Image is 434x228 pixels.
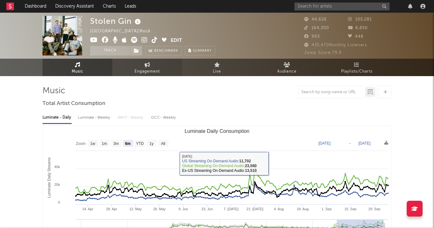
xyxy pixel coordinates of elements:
[47,157,51,198] text: Luminate Daily Streams
[322,59,391,76] a: Playlists/Charts
[193,49,212,53] span: Summary
[72,68,83,75] span: Music
[252,59,322,76] a: Audience
[149,141,154,146] text: 1y
[90,141,95,146] text: 1w
[348,35,364,39] span: 448
[319,141,331,146] text: [DATE]
[304,43,367,47] span: 435,471 Monthly Listeners
[43,112,72,123] div: Luminate - Daily
[322,207,332,211] text: 1. Sep
[43,100,105,107] span: Total Artist Consumption
[274,207,284,211] text: 4. Aug
[171,37,182,45] button: Edit
[185,46,215,55] button: Summary
[298,90,365,95] input: Search by song name or URL
[135,68,160,75] span: Engagement
[78,112,111,123] div: Luminate - Weekly
[102,141,107,146] text: 1m
[294,3,390,10] input: Search for artists
[90,28,158,35] div: [GEOGRAPHIC_DATA] | Rock
[247,207,263,211] text: 21. [DATE]
[114,141,119,146] text: 3m
[106,207,117,211] text: 28. Apr
[304,17,327,22] span: 44,626
[348,26,368,30] span: 8,850
[151,112,176,123] div: OCC - Weekly
[145,46,182,55] a: Benchmark
[213,68,221,75] span: Live
[54,183,60,186] text: 20k
[182,59,252,76] a: Live
[304,51,342,55] span: Jump Score: 79.9
[304,35,320,39] span: 993
[54,165,60,169] text: 40k
[82,207,93,211] text: 14. Apr
[348,17,372,22] span: 105,281
[112,59,182,76] a: Engagement
[129,207,142,211] text: 12. May
[76,141,86,146] text: Zoom
[43,59,112,76] a: Music
[304,26,329,30] span: 164,300
[185,128,250,134] text: Luminate Daily Consumption
[153,207,166,211] text: 26. May
[90,46,130,55] button: Track
[297,207,308,211] text: 18. Aug
[224,207,239,211] text: 7. [DATE]
[277,68,297,75] span: Audience
[154,47,178,55] span: Benchmark
[90,16,142,26] div: Stolen Gin
[341,68,372,75] span: Playlists/Charts
[58,200,60,204] text: 0
[161,141,165,146] text: All
[125,141,130,146] text: 6m
[179,207,188,211] text: 9. Jun
[358,141,371,146] text: [DATE]
[345,207,357,211] text: 15. Sep
[348,141,352,146] text: →
[368,207,380,211] text: 29. Sep
[201,207,213,211] text: 23. Jun
[136,141,144,146] text: YTD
